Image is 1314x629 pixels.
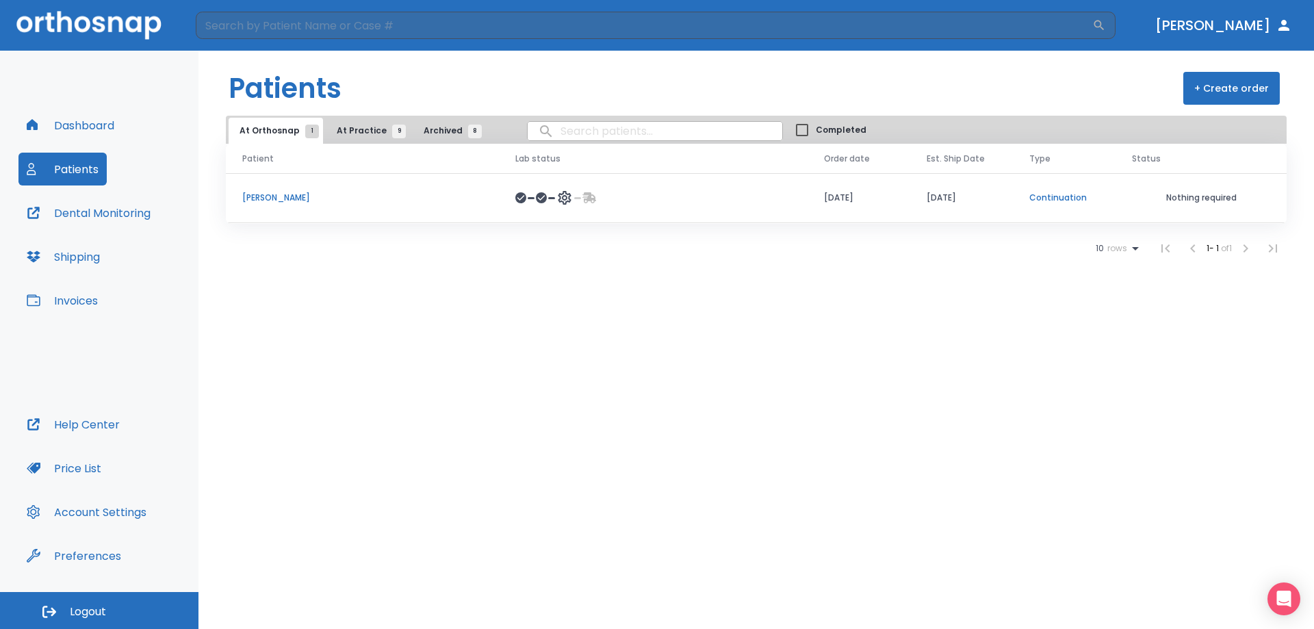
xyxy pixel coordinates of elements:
button: Price List [18,452,109,485]
input: search [528,118,782,144]
span: Archived [424,125,475,137]
span: 1 [305,125,319,138]
span: Est. Ship Date [927,153,985,165]
td: [DATE] [910,173,1013,223]
span: Status [1132,153,1161,165]
span: 1 - 1 [1207,242,1221,254]
span: Order date [824,153,870,165]
h1: Patients [229,68,342,109]
span: rows [1104,244,1127,253]
button: Dashboard [18,109,123,142]
span: 10 [1096,244,1104,253]
span: Logout [70,604,106,619]
img: Orthosnap [16,11,162,39]
p: Continuation [1029,192,1099,204]
button: Patients [18,153,107,185]
span: 8 [468,125,482,138]
button: Help Center [18,408,128,441]
button: Shipping [18,240,108,273]
span: At Orthosnap [240,125,312,137]
p: Nothing required [1132,192,1270,204]
span: of 1 [1221,242,1232,254]
td: [DATE] [808,173,910,223]
span: Completed [816,124,866,136]
div: Open Intercom Messenger [1267,582,1300,615]
p: [PERSON_NAME] [242,192,482,204]
button: Dental Monitoring [18,196,159,229]
span: Patient [242,153,274,165]
span: 9 [392,125,406,138]
span: Lab status [515,153,561,165]
div: tabs [229,118,489,144]
span: Type [1029,153,1051,165]
button: Preferences [18,539,129,572]
button: Invoices [18,284,106,317]
span: At Practice [337,125,399,137]
button: Account Settings [18,496,155,528]
button: [PERSON_NAME] [1150,13,1298,38]
input: Search by Patient Name or Case # [196,12,1092,39]
button: + Create order [1183,72,1280,105]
